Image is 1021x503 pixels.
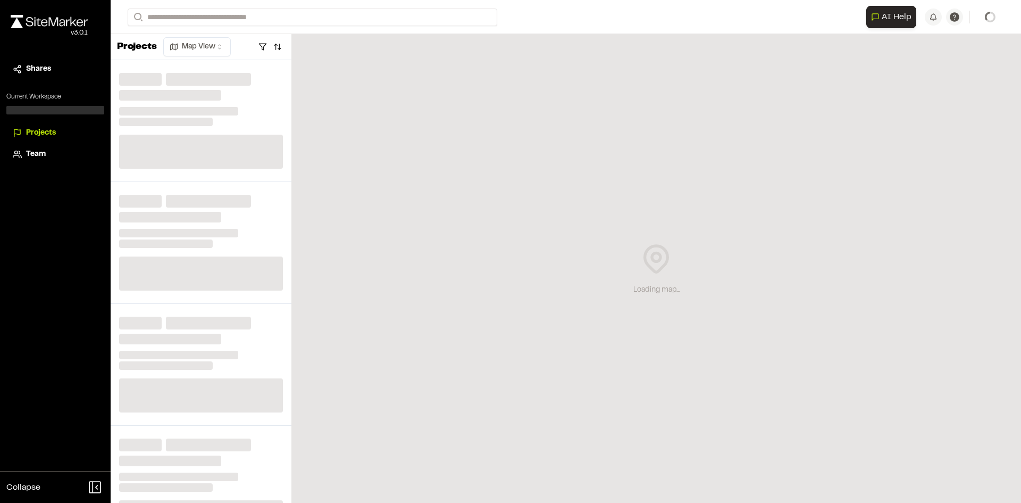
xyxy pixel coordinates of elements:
[6,481,40,494] span: Collapse
[128,9,147,26] button: Search
[6,92,104,102] p: Current Workspace
[26,63,51,75] span: Shares
[13,63,98,75] a: Shares
[866,6,916,28] button: Open AI Assistant
[866,6,920,28] div: Open AI Assistant
[13,127,98,139] a: Projects
[13,149,98,160] a: Team
[26,149,46,160] span: Team
[11,28,88,38] div: Oh geez...please don't...
[117,40,157,54] p: Projects
[882,11,911,23] span: AI Help
[11,15,88,28] img: rebrand.png
[26,127,56,139] span: Projects
[633,284,680,296] div: Loading map...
